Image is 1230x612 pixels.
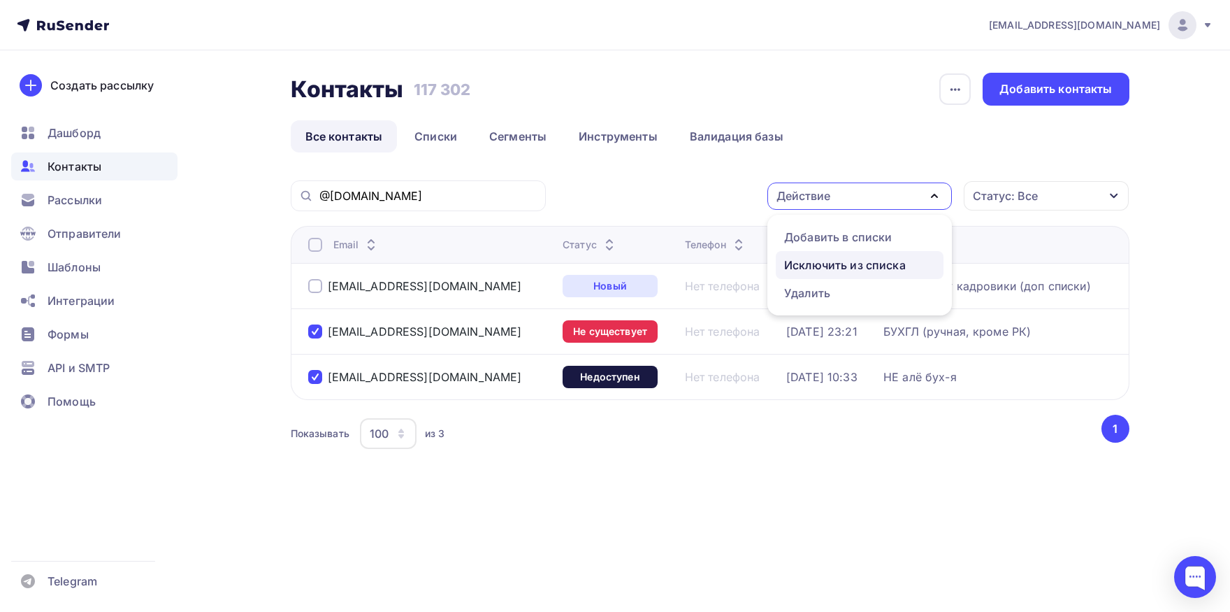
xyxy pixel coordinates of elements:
a: [EMAIL_ADDRESS][DOMAIN_NAME] [328,370,522,384]
a: Шаблоны [11,253,178,281]
div: Телефон [685,238,747,252]
a: Инструменты [564,120,672,152]
div: Действие [776,187,830,204]
span: Отправители [48,225,122,242]
span: Дашборд [48,124,101,141]
a: Отправители [11,220,178,248]
div: Добавить контакты [999,81,1112,97]
div: Создать рассылку [50,77,154,94]
span: Шаблоны [48,259,101,276]
a: [EMAIL_ADDRESS][DOMAIN_NAME] [989,11,1213,39]
span: Контакты [48,158,101,175]
a: НЕ алё бух-я [883,370,957,384]
button: Статус: Все [963,180,1129,211]
a: Рассылки [11,186,178,214]
a: Дашборд [11,119,178,147]
a: Все контакты [291,120,398,152]
div: 100 [370,425,389,442]
button: 100 [359,418,417,450]
a: Списки [400,120,472,152]
h2: Контакты [291,76,404,104]
a: Формы [11,320,178,348]
div: Исключить из списка [784,257,906,273]
a: Нет телефона [685,279,760,293]
a: БУХГЛ (ручная, кроме РК) [883,325,1031,339]
div: Удалить [784,285,830,301]
ul: Действие [767,215,952,315]
span: Telegram [48,573,97,590]
a: Контакты [11,152,178,180]
span: Помощь [48,393,96,410]
button: Действие [767,183,952,210]
div: Email [333,238,380,252]
a: [DATE] 10:33 [786,370,858,384]
span: Рассылки [48,192,102,208]
a: Новый [563,275,658,297]
a: Сегменты [475,120,561,152]
a: Нет телефона [685,325,760,339]
span: Формы [48,326,89,343]
div: Статус [563,238,618,252]
a: Валидация базы [675,120,798,152]
input: Поиск [319,188,537,204]
a: [EMAIL_ADDRESS][DOMAIN_NAME] [328,279,522,293]
div: Показывать [291,427,349,441]
a: Нет телефона [685,370,760,384]
div: Добавить в списки [784,229,892,245]
ul: Pagination [1099,415,1129,443]
a: [EMAIL_ADDRESS][DOMAIN_NAME] [328,325,522,339]
span: Интеграции [48,292,115,309]
span: [EMAIL_ADDRESS][DOMAIN_NAME] [989,18,1160,32]
button: Go to page 1 [1101,415,1129,443]
h3: 117 302 [414,80,471,99]
a: [DATE] 23:21 [786,325,858,339]
div: Статус: Все [973,187,1038,204]
div: из 3 [425,427,445,441]
a: на проверку кадровики (доп списки) [883,279,1091,293]
span: API и SMTP [48,360,110,376]
a: Недоступен [563,366,658,388]
a: Не существует [563,320,658,343]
